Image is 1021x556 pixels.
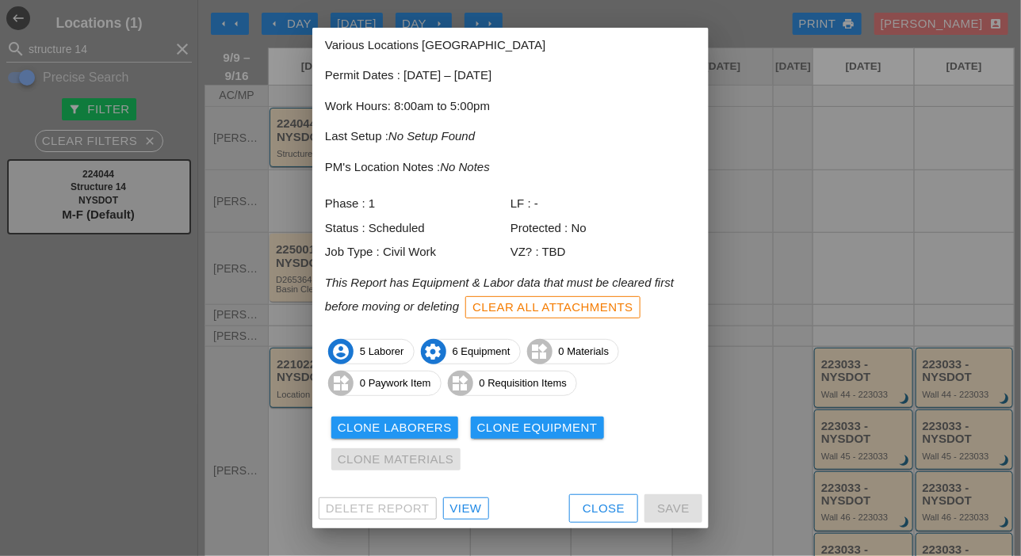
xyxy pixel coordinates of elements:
[325,158,696,177] p: PM's Location Notes :
[527,339,553,364] i: widgets
[338,419,452,437] div: Clone Laborers
[421,339,446,364] i: settings
[450,500,482,518] div: View
[331,417,458,439] button: Clone Laborers
[325,276,674,313] i: This Report has Equipment & Labor data that must be cleared first before moving or deleting
[583,500,625,518] div: Close
[422,339,520,364] span: 6 Equipment
[440,160,490,173] i: No Notes
[325,67,696,85] p: Permit Dates : [DATE] – [DATE]
[329,371,441,396] span: 0 Paywork Item
[325,128,696,146] p: Last Setup :
[443,497,489,520] a: View
[325,243,510,261] div: Job Type : Civil Work
[325,219,510,238] div: Status : Scheduled
[325,36,696,55] p: Various Locations [GEOGRAPHIC_DATA]
[471,417,604,439] button: Clone Equipment
[449,371,577,396] span: 0 Requisition Items
[465,296,641,318] button: Clear All Attachments
[510,219,696,238] div: Protected : No
[388,129,475,143] i: No Setup Found
[325,195,510,213] div: Phase : 1
[328,371,354,396] i: widgets
[510,243,696,261] div: VZ? : TBD
[510,195,696,213] div: LF : -
[477,419,598,437] div: Clone Equipment
[569,494,638,523] button: Close
[528,339,619,364] span: 0 Materials
[472,299,633,317] div: Clear All Attachments
[325,97,696,116] p: Work Hours: 8:00am to 5:00pm
[329,339,414,364] span: 5 Laborer
[448,371,473,396] i: widgets
[328,339,354,364] i: account_circle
